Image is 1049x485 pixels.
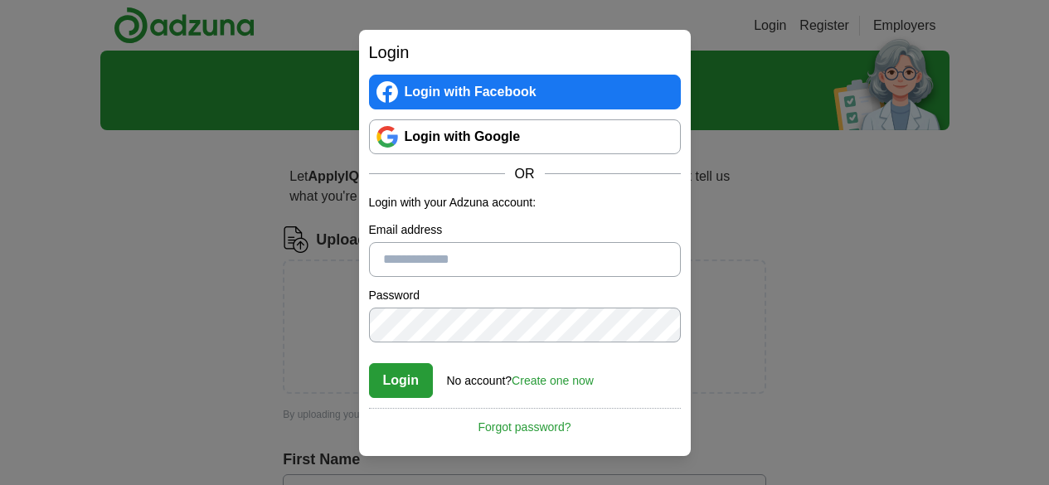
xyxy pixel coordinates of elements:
[505,164,545,184] span: OR
[369,408,681,436] a: Forgot password?
[369,194,681,211] p: Login with your Adzuna account:
[369,40,681,65] h2: Login
[369,119,681,154] a: Login with Google
[369,363,434,398] button: Login
[369,75,681,109] a: Login with Facebook
[447,362,594,390] div: No account?
[369,287,681,304] label: Password
[512,374,594,387] a: Create one now
[369,221,681,239] label: Email address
